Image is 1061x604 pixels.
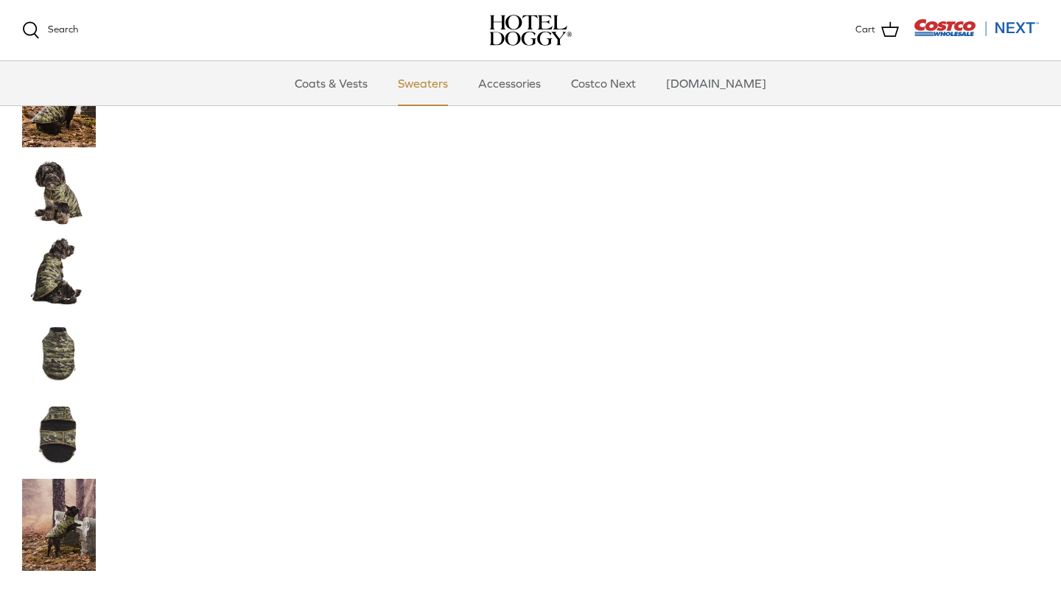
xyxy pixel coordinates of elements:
a: Thumbnail Link [22,317,96,390]
a: Thumbnail Link [22,155,96,228]
a: Accessories [465,61,554,105]
img: Costco Next [914,18,1039,37]
a: [DOMAIN_NAME] [653,61,780,105]
a: hoteldoggy.com hoteldoggycom [489,15,572,46]
a: Visit Costco Next [914,28,1039,39]
a: Thumbnail Link [22,479,96,571]
img: hoteldoggycom [489,15,572,46]
span: Cart [855,22,875,38]
a: Costco Next [558,61,649,105]
a: Coats & Vests [281,61,381,105]
a: Cart [855,21,899,40]
a: Search [22,21,78,39]
a: Thumbnail Link [22,236,96,309]
a: Thumbnail Link [22,398,96,471]
span: Search [48,24,78,35]
a: Sweaters [385,61,461,105]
